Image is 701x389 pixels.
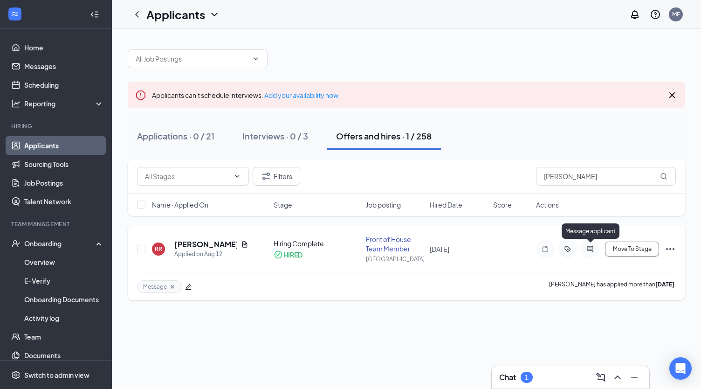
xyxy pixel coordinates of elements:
input: Search in offers and hires [536,167,676,186]
div: Switch to admin view [24,370,89,380]
button: ComposeMessage [593,370,608,385]
b: [DATE] [655,281,674,288]
svg: Settings [11,370,21,380]
svg: MagnifyingGlass [660,173,667,180]
a: Applicants [24,136,104,155]
svg: Document [241,241,248,248]
button: Move To Stage [605,242,659,257]
svg: WorkstreamLogo [10,9,20,19]
div: Hiring Complete [274,239,361,248]
input: All Job Postings [136,54,248,64]
svg: Minimize [629,372,640,383]
svg: UserCheck [11,239,21,248]
span: Stage [274,200,292,209]
button: ChevronUp [610,370,625,385]
svg: Note [540,245,551,253]
svg: Analysis [11,99,21,108]
a: Overview [24,253,104,271]
a: Documents [24,346,104,365]
a: Home [24,38,104,57]
a: Scheduling [24,76,104,94]
button: Filter Filters [253,167,300,186]
div: Message applicant [562,223,619,239]
svg: Notifications [629,9,640,20]
a: Team [24,327,104,346]
div: 1 [525,374,529,382]
svg: Error [135,90,146,101]
svg: CheckmarkCircle [274,250,283,259]
p: [PERSON_NAME] has applied more than . [549,280,676,293]
div: HIRED [283,250,302,259]
svg: Collapse [90,10,99,19]
span: edit [185,284,192,290]
div: RR [155,245,162,253]
a: Add your availability now [264,91,338,99]
span: [DATE] [430,245,449,253]
span: Actions [536,200,559,209]
a: Sourcing Tools [24,155,104,174]
div: Applications · 0 / 21 [137,130,214,142]
div: Front of House Team Member [366,235,424,253]
span: Job posting [366,200,401,209]
div: Interviews · 0 / 3 [242,130,308,142]
div: Applied on Aug 12 [174,250,248,259]
a: E-Verify [24,271,104,290]
div: Team Management [11,220,102,228]
h5: [PERSON_NAME] [174,239,237,250]
svg: ActiveChat [584,245,596,253]
a: Messages [24,57,104,76]
button: Minimize [627,370,642,385]
span: Score [493,200,512,209]
svg: ActiveTag [562,245,573,253]
svg: ChevronLeft [131,9,143,20]
a: Onboarding Documents [24,290,104,309]
svg: ComposeMessage [595,372,606,383]
a: Activity log [24,309,104,327]
div: Reporting [24,99,104,108]
h1: Applicants [146,7,205,22]
svg: Cross [169,283,176,291]
div: [GEOGRAPHIC_DATA] [366,255,424,263]
span: Name · Applied On [152,200,208,209]
input: All Stages [145,171,230,181]
a: Job Postings [24,174,104,192]
div: Offers and hires · 1 / 258 [336,130,432,142]
div: Open Intercom Messenger [669,357,692,380]
svg: ChevronDown [234,173,241,180]
a: Talent Network [24,192,104,211]
svg: ChevronUp [612,372,623,383]
h3: Chat [499,372,516,382]
svg: QuestionInfo [650,9,661,20]
span: Message [143,283,167,291]
span: Applicants can't schedule interviews. [152,91,338,99]
svg: ChevronDown [209,9,220,20]
div: MF [672,10,680,18]
svg: Ellipses [665,243,676,255]
div: Onboarding [24,239,96,248]
svg: Cross [667,90,678,101]
svg: Filter [261,171,272,182]
span: Move To Stage [613,246,652,252]
span: Hired Date [430,200,462,209]
svg: ChevronDown [252,55,260,63]
div: Hiring [11,122,102,130]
